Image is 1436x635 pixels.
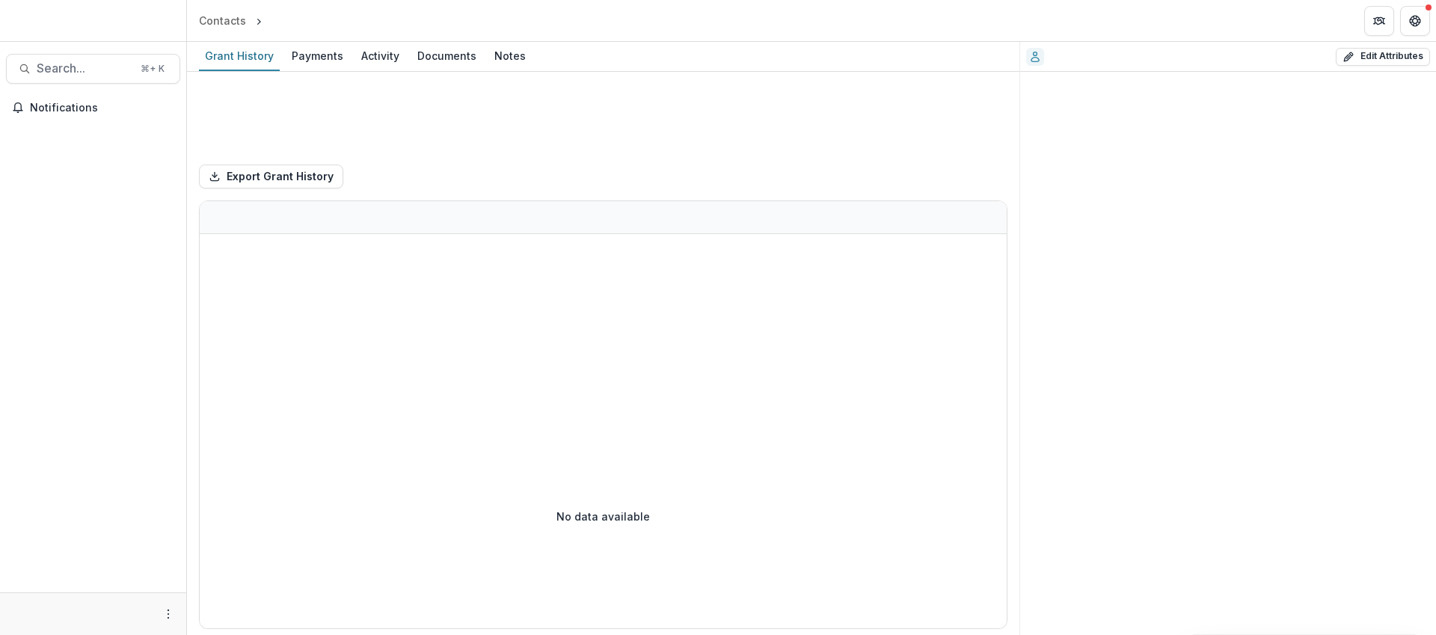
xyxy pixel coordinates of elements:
div: Activity [355,45,405,67]
button: Get Help [1400,6,1430,36]
span: Search... [37,61,132,76]
p: No data available [556,509,650,524]
button: Export Grant History [199,165,343,188]
div: Notes [488,45,532,67]
a: Notes [488,42,532,71]
div: Documents [411,45,482,67]
a: Documents [411,42,482,71]
nav: breadcrumb [193,10,329,31]
div: Contacts [199,13,246,28]
button: Notifications [6,96,180,120]
div: Grant History [199,45,280,67]
button: Search... [6,54,180,84]
a: Activity [355,42,405,71]
span: Notifications [30,102,174,114]
div: Payments [286,45,349,67]
div: ⌘ + K [138,61,168,77]
button: Partners [1364,6,1394,36]
button: More [159,605,177,623]
a: Contacts [193,10,252,31]
button: Edit Attributes [1336,48,1430,66]
a: Grant History [199,42,280,71]
a: Payments [286,42,349,71]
